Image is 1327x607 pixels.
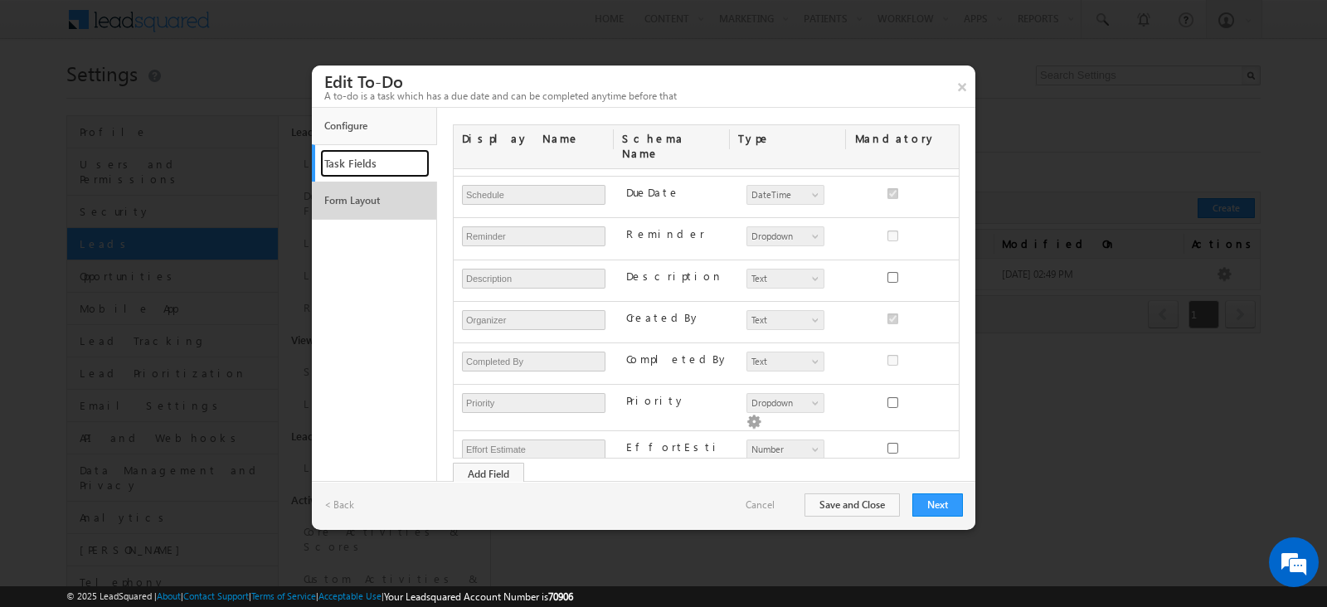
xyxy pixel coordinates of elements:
[320,112,429,140] a: Configure
[22,153,303,463] textarea: Type your message and hit 'Enter'
[746,269,824,289] a: Text
[183,590,249,601] a: Contact Support
[746,439,824,459] a: Number
[66,589,573,605] span: © 2025 LeadSquared | | | | |
[626,185,730,199] label: DueDate
[626,226,730,240] label: Reminder
[747,313,820,328] span: Text
[28,87,70,109] img: d_60004797649_company_0_60004797649
[157,590,181,601] a: About
[251,590,316,601] a: Terms of Service
[320,187,429,215] a: Form Layout
[324,498,371,512] a: < Back
[747,271,820,286] span: Text
[747,229,820,244] span: Dropdown
[746,185,824,205] a: DateTime
[746,226,824,246] a: Dropdown
[949,66,975,108] button: ×
[324,66,975,89] h3: Edit To-Do
[746,352,824,371] a: Text
[626,393,730,407] label: Priority
[272,8,312,48] div: Minimize live chat window
[320,149,430,177] a: Task Fields
[747,187,820,202] span: DateTime
[746,393,824,413] a: Dropdown
[746,498,791,512] a: Cancel
[226,477,301,499] em: Start Chat
[548,590,573,603] span: 70906
[747,396,820,410] span: Dropdown
[453,463,524,486] button: Add Field
[454,125,614,153] div: Display Name
[318,590,382,601] a: Acceptable Use
[746,415,761,430] img: Populate Options
[384,590,573,603] span: Your Leadsquared Account Number is
[747,354,820,369] span: Text
[747,442,820,457] span: Number
[804,493,900,517] button: Save and Close
[846,125,919,153] div: Mandatory
[626,269,730,283] label: Description
[912,493,963,517] button: Next
[324,89,975,104] div: A to-do is a task which has a due date and can be completed anytime before that
[626,352,730,366] label: CompletedBy
[626,439,730,468] label: EffortEstimate
[730,125,846,153] div: Type
[614,125,730,168] div: Schema Name
[746,310,824,330] a: Text
[86,87,279,109] div: Chat with us now
[626,310,730,324] label: CreatedBy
